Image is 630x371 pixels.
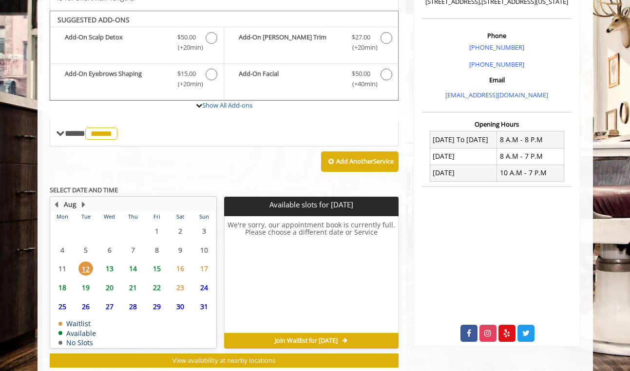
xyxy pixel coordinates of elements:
span: 14 [126,261,140,276]
td: No Slots [58,339,96,346]
span: (+40min ) [346,79,375,89]
b: Add-On [PERSON_NAME] Trim [239,32,342,53]
span: 29 [150,299,164,314]
div: The Made Man Senior Barber Haircut Add-onS [50,11,399,101]
th: Sun [192,212,216,222]
span: 31 [197,299,211,314]
a: [PHONE_NUMBER] [469,43,524,52]
button: Previous Month [53,199,60,210]
label: Add-On Eyebrows Shaping [55,69,219,92]
td: Select day21 [121,278,145,297]
td: Select day18 [51,278,74,297]
span: 15 [150,261,164,276]
td: Select day30 [169,297,192,316]
b: Add-On Scalp Detox [65,32,168,53]
span: 24 [197,280,211,295]
button: View availability at nearby locations [50,353,399,368]
span: 26 [78,299,93,314]
td: [DATE] [430,165,497,181]
th: Tue [74,212,97,222]
td: Select day22 [145,278,168,297]
td: Select day15 [145,260,168,278]
span: $15.00 [177,69,196,79]
span: (+20min ) [346,42,375,53]
label: Add-On Scalp Detox [55,32,219,55]
td: Select day28 [121,297,145,316]
td: [DATE] To [DATE] [430,131,497,148]
td: 10 A.M - 7 P.M [497,165,564,181]
h3: Phone [424,32,569,39]
td: 8 A.M - 8 P.M [497,131,564,148]
span: 17 [197,261,211,276]
td: Available [58,330,96,337]
span: (+20min ) [172,42,201,53]
td: Select day24 [192,278,216,297]
span: 25 [55,299,70,314]
span: Join Waitlist for [DATE] [275,337,338,345]
td: Select day12 [74,260,97,278]
span: 22 [150,280,164,295]
td: 8 A.M - 7 P.M [497,148,564,165]
b: SUGGESTED ADD-ONS [57,15,130,24]
th: Fri [145,212,168,222]
span: 19 [78,280,93,295]
h6: We're sorry, our appointment book is currently full. Please choose a different date or Service [225,221,398,329]
label: Add-On Beard Trim [229,32,393,55]
span: (+20min ) [172,79,201,89]
button: Next Month [80,199,88,210]
td: Select day16 [169,260,192,278]
td: Select day27 [97,297,121,316]
p: Available slots for [DATE] [228,201,395,209]
a: Show All Add-ons [202,101,252,110]
td: Select day19 [74,278,97,297]
td: Select day26 [74,297,97,316]
td: Select day20 [97,278,121,297]
span: 12 [78,261,93,276]
span: 20 [102,280,117,295]
td: Waitlist [58,320,96,327]
td: Select day29 [145,297,168,316]
td: Select day13 [97,260,121,278]
td: [DATE] [430,148,497,165]
span: 16 [173,261,188,276]
td: Select day23 [169,278,192,297]
span: 28 [126,299,140,314]
span: 27 [102,299,117,314]
span: 13 [102,261,117,276]
span: $50.00 [352,69,370,79]
b: Add Another Service [336,157,394,166]
th: Sat [169,212,192,222]
span: $27.00 [352,32,370,42]
b: Add-On Facial [239,69,342,89]
button: Aug [64,199,76,210]
a: [PHONE_NUMBER] [469,60,524,69]
b: Add-On Eyebrows Shaping [65,69,168,89]
label: Add-On Facial [229,69,393,92]
h3: Email [424,76,569,83]
span: View availability at nearby locations [172,356,275,365]
b: SELECT DATE AND TIME [50,185,118,194]
button: Add AnotherService [321,151,399,172]
span: $50.00 [177,32,196,42]
td: Select day31 [192,297,216,316]
span: 23 [173,280,188,295]
td: Select day14 [121,260,145,278]
a: [EMAIL_ADDRESS][DOMAIN_NAME] [445,91,548,99]
td: Select day25 [51,297,74,316]
th: Thu [121,212,145,222]
th: Wed [97,212,121,222]
span: 30 [173,299,188,314]
span: 21 [126,280,140,295]
th: Mon [51,212,74,222]
td: Select day17 [192,260,216,278]
h3: Opening Hours [422,121,572,128]
span: 18 [55,280,70,295]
